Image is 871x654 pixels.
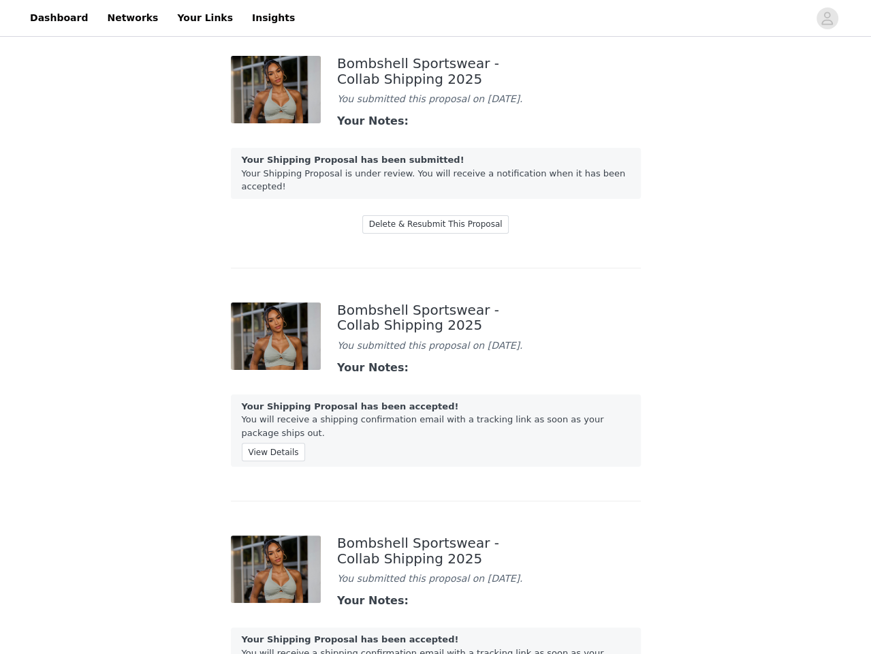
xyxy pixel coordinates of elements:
[231,56,321,123] img: 2582fbe0-9e1d-4864-bade-24f8c08dac18.jpg
[337,339,534,353] div: You submitted this proposal on [DATE].
[22,3,96,33] a: Dashboard
[337,535,534,566] div: Bombshell Sportswear - Collab Shipping 2025
[337,572,534,586] div: You submitted this proposal on [DATE].
[242,401,459,411] strong: Your Shipping Proposal has been accepted!
[242,634,459,644] strong: Your Shipping Proposal has been accepted!
[244,3,303,33] a: Insights
[169,3,241,33] a: Your Links
[242,443,306,461] button: View Details
[337,361,409,374] strong: Your Notes:
[362,215,509,234] button: Delete & Resubmit This Proposal
[337,302,534,333] div: Bombshell Sportswear - Collab Shipping 2025
[821,7,834,29] div: avatar
[337,114,409,127] strong: Your Notes:
[231,535,321,603] img: 2582fbe0-9e1d-4864-bade-24f8c08dac18.jpg
[231,148,641,199] div: Your Shipping Proposal is under review. You will receive a notification when it has been accepted!
[231,302,321,370] img: 2582fbe0-9e1d-4864-bade-24f8c08dac18.jpg
[242,155,464,165] strong: Your Shipping Proposal has been submitted!
[99,3,166,33] a: Networks
[337,92,534,106] div: You submitted this proposal on [DATE].
[242,444,306,454] a: View Details
[337,594,409,607] strong: Your Notes:
[337,56,534,87] div: Bombshell Sportswear - Collab Shipping 2025
[231,394,641,467] div: You will receive a shipping confirmation email with a tracking link as soon as your package ships...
